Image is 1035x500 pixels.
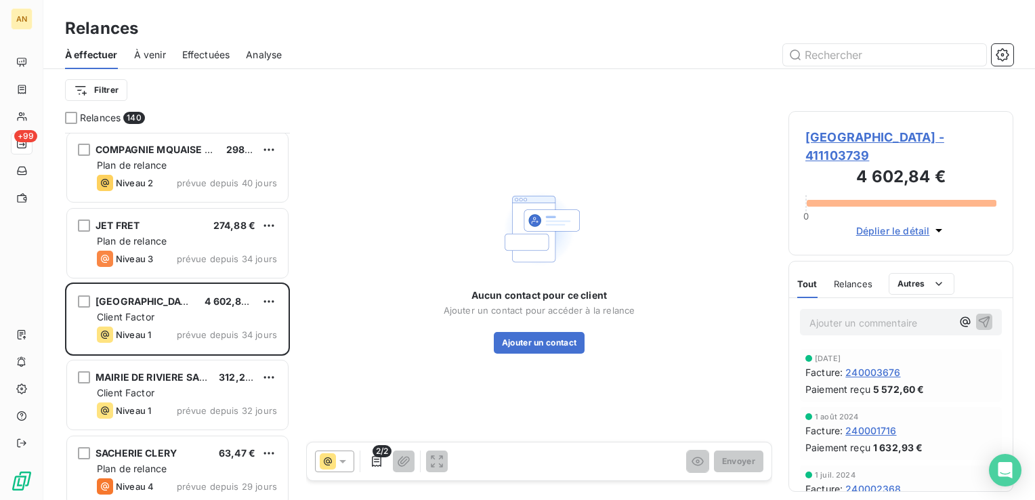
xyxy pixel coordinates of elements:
span: +99 [14,130,37,142]
span: MAIRIE DE RIVIERE SALEE [96,371,217,383]
span: Client Factor [97,311,154,322]
span: Plan de relance [97,159,167,171]
span: Paiement reçu [805,440,870,455]
span: prévue depuis 32 jours [177,405,277,416]
span: Plan de relance [97,463,167,474]
span: 140 [123,112,144,124]
span: 312,21 € [219,371,258,383]
span: Relances [80,111,121,125]
div: grid [65,133,290,500]
span: COMPAGNIE MQUAISE DE NAVIGATIO [96,144,274,155]
span: 240003676 [845,365,900,379]
button: Filtrer [65,79,127,101]
span: 1 juil. 2024 [815,471,856,479]
span: Plan de relance [97,235,167,247]
img: Logo LeanPay [11,470,33,492]
span: 240001716 [845,423,896,438]
span: Niveau 4 [116,481,154,492]
span: À effectuer [65,48,118,62]
span: Facture : [805,365,843,379]
div: AN [11,8,33,30]
h3: Relances [65,16,138,41]
span: À venir [134,48,166,62]
span: prévue depuis 34 jours [177,253,277,264]
div: Open Intercom Messenger [989,454,1021,486]
span: Tout [797,278,818,289]
button: Ajouter un contact [494,332,585,354]
span: Niveau 3 [116,253,153,264]
span: [DATE] [815,354,841,362]
span: Analyse [246,48,282,62]
span: 1 632,93 € [873,440,923,455]
span: Paiement reçu [805,382,870,396]
span: JET FRET [96,220,140,231]
span: 1 août 2024 [815,413,859,421]
span: Facture : [805,423,843,438]
span: 4 602,84 € [205,295,257,307]
span: [GEOGRAPHIC_DATA] [96,295,196,307]
span: SACHERIE CLERY [96,447,177,459]
span: Aucun contact pour ce client [471,289,607,302]
span: [GEOGRAPHIC_DATA] - 411103739 [805,128,996,165]
span: 5 572,60 € [873,382,925,396]
span: 298,66 € [226,144,270,155]
span: 2/2 [373,445,392,457]
span: Facture : [805,482,843,496]
button: Envoyer [714,451,763,472]
span: 240002368 [845,482,901,496]
span: 63,47 € [219,447,255,459]
button: Autres [889,273,954,295]
span: Niveau 1 [116,405,151,416]
button: Déplier le détail [852,223,950,238]
img: Empty state [496,186,583,272]
span: 0 [803,211,809,222]
span: Client Factor [97,387,154,398]
span: Relances [834,278,872,289]
span: prévue depuis 29 jours [177,481,277,492]
span: prévue depuis 34 jours [177,329,277,340]
span: Niveau 1 [116,329,151,340]
h3: 4 602,84 € [805,165,996,192]
span: 274,88 € [213,220,255,231]
span: Ajouter un contact pour accéder à la relance [444,305,635,316]
span: Déplier le détail [856,224,930,238]
span: Niveau 2 [116,178,153,188]
span: Effectuées [182,48,230,62]
input: Rechercher [783,44,986,66]
span: prévue depuis 40 jours [177,178,277,188]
